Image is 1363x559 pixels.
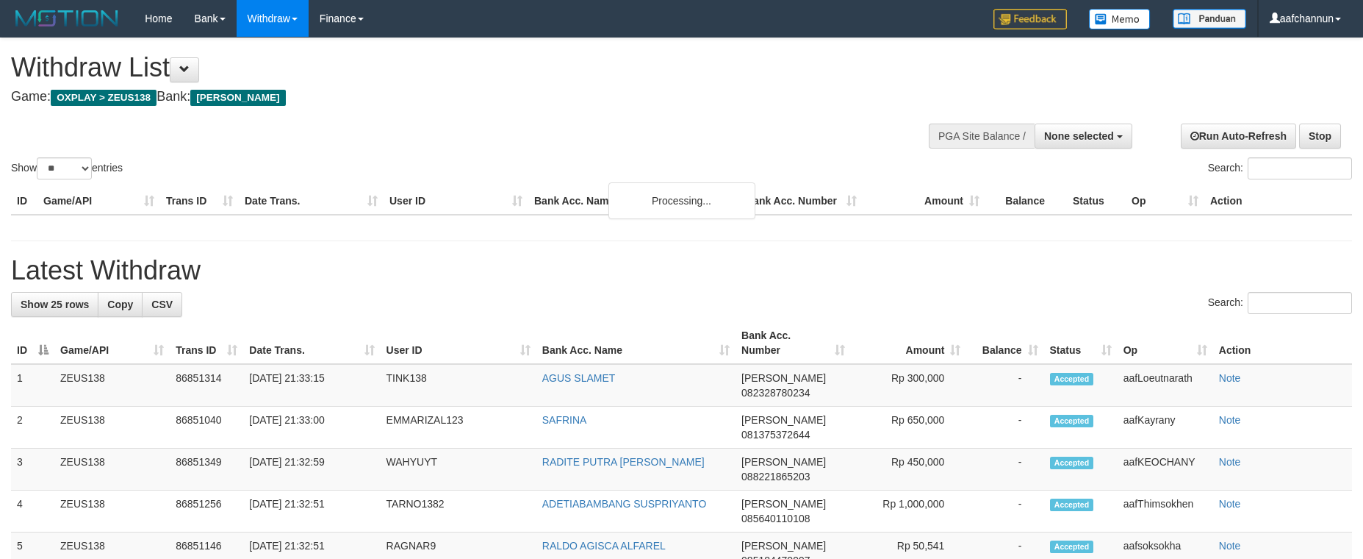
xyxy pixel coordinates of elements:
[190,90,285,106] span: [PERSON_NAME]
[1299,124,1341,149] a: Stop
[1050,499,1094,511] span: Accepted
[11,157,123,179] label: Show entries
[243,364,380,407] td: [DATE] 21:33:15
[741,456,826,468] span: [PERSON_NAME]
[1208,292,1352,314] label: Search:
[98,292,143,317] a: Copy
[11,53,894,82] h1: Withdraw List
[11,449,54,491] td: 3
[1067,188,1126,215] th: Status
[1118,364,1213,407] td: aafLoeutnarath
[851,322,966,364] th: Amount: activate to sort column ascending
[54,364,170,407] td: ZEUS138
[736,322,851,364] th: Bank Acc. Number: activate to sort column ascending
[1181,124,1296,149] a: Run Auto-Refresh
[11,7,123,29] img: MOTION_logo.png
[851,491,966,533] td: Rp 1,000,000
[54,491,170,533] td: ZEUS138
[1204,188,1352,215] th: Action
[51,90,157,106] span: OXPLAY > ZEUS138
[1050,541,1094,553] span: Accepted
[243,449,380,491] td: [DATE] 21:32:59
[11,90,894,104] h4: Game: Bank:
[107,299,133,310] span: Copy
[11,188,37,215] th: ID
[1050,415,1094,427] span: Accepted
[37,188,160,215] th: Game/API
[929,124,1035,149] div: PGA Site Balance /
[1219,498,1241,510] a: Note
[384,188,528,215] th: User ID
[1050,457,1094,469] span: Accepted
[54,407,170,449] td: ZEUS138
[1118,449,1213,491] td: aafKEOCHANY
[11,256,1352,285] h1: Latest Withdraw
[542,498,707,510] a: ADETIABAMBANG SUSPRIYANTO
[1044,322,1118,364] th: Status: activate to sort column ascending
[741,471,810,483] span: Copy 088221865203 to clipboard
[54,449,170,491] td: ZEUS138
[37,157,92,179] select: Showentries
[170,449,243,491] td: 86851349
[741,429,810,441] span: Copy 081375372644 to clipboard
[985,188,1067,215] th: Balance
[381,364,536,407] td: TINK138
[1219,414,1241,426] a: Note
[1173,9,1246,29] img: panduan.png
[851,407,966,449] td: Rp 650,000
[966,449,1043,491] td: -
[1219,456,1241,468] a: Note
[170,407,243,449] td: 86851040
[239,188,384,215] th: Date Trans.
[1248,157,1352,179] input: Search:
[11,364,54,407] td: 1
[54,322,170,364] th: Game/API: activate to sort column ascending
[536,322,736,364] th: Bank Acc. Name: activate to sort column ascending
[1089,9,1151,29] img: Button%20Memo.svg
[1248,292,1352,314] input: Search:
[11,322,54,364] th: ID: activate to sort column descending
[542,414,587,426] a: SAFRINA
[243,322,380,364] th: Date Trans.: activate to sort column ascending
[608,182,755,219] div: Processing...
[741,414,826,426] span: [PERSON_NAME]
[993,9,1067,29] img: Feedback.jpg
[160,188,239,215] th: Trans ID
[381,449,536,491] td: WAHYUYT
[966,322,1043,364] th: Balance: activate to sort column ascending
[11,407,54,449] td: 2
[1208,157,1352,179] label: Search:
[741,513,810,524] span: Copy 085640110108 to clipboard
[741,387,810,399] span: Copy 082328780234 to clipboard
[542,540,666,552] a: RALDO AGISCA ALFAREL
[381,491,536,533] td: TARNO1382
[542,456,705,468] a: RADITE PUTRA [PERSON_NAME]
[966,364,1043,407] td: -
[1118,322,1213,364] th: Op: activate to sort column ascending
[741,498,826,510] span: [PERSON_NAME]
[21,299,89,310] span: Show 25 rows
[381,322,536,364] th: User ID: activate to sort column ascending
[528,188,740,215] th: Bank Acc. Name
[381,407,536,449] td: EMMARIZAL123
[1213,322,1352,364] th: Action
[142,292,182,317] a: CSV
[11,491,54,533] td: 4
[170,491,243,533] td: 86851256
[1035,124,1132,149] button: None selected
[1219,372,1241,384] a: Note
[11,292,98,317] a: Show 25 rows
[966,491,1043,533] td: -
[170,322,243,364] th: Trans ID: activate to sort column ascending
[170,364,243,407] td: 86851314
[151,299,173,310] span: CSV
[243,407,380,449] td: [DATE] 21:33:00
[863,188,985,215] th: Amount
[741,372,826,384] span: [PERSON_NAME]
[1050,373,1094,385] span: Accepted
[851,364,966,407] td: Rp 300,000
[966,407,1043,449] td: -
[851,449,966,491] td: Rp 450,000
[1126,188,1204,215] th: Op
[542,372,616,384] a: AGUS SLAMET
